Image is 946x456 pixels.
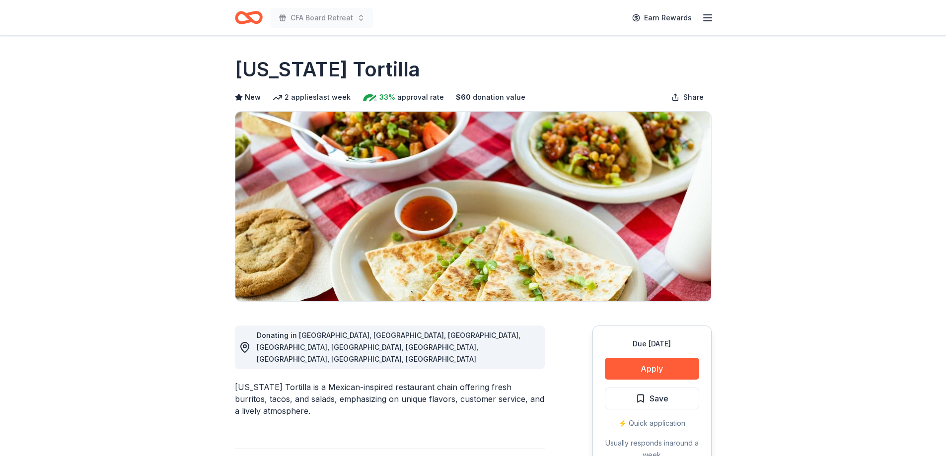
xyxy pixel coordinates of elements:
[683,91,704,103] span: Share
[605,417,699,429] div: ⚡️ Quick application
[235,56,420,83] h1: [US_STATE] Tortilla
[605,388,699,409] button: Save
[245,91,261,103] span: New
[257,331,520,363] span: Donating in [GEOGRAPHIC_DATA], [GEOGRAPHIC_DATA], [GEOGRAPHIC_DATA], [GEOGRAPHIC_DATA], [GEOGRAPH...
[273,91,351,103] div: 2 applies last week
[605,338,699,350] div: Due [DATE]
[650,392,668,405] span: Save
[663,87,712,107] button: Share
[379,91,395,103] span: 33%
[397,91,444,103] span: approval rate
[235,381,545,417] div: [US_STATE] Tortilla is a Mexican-inspired restaurant chain offering fresh burritos, tacos, and sa...
[456,91,471,103] span: $ 60
[626,9,698,27] a: Earn Rewards
[291,12,353,24] span: CFA Board Retreat
[473,91,525,103] span: donation value
[235,112,711,301] img: Image for California Tortilla
[605,358,699,380] button: Apply
[271,8,373,28] button: CFA Board Retreat
[235,6,263,29] a: Home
